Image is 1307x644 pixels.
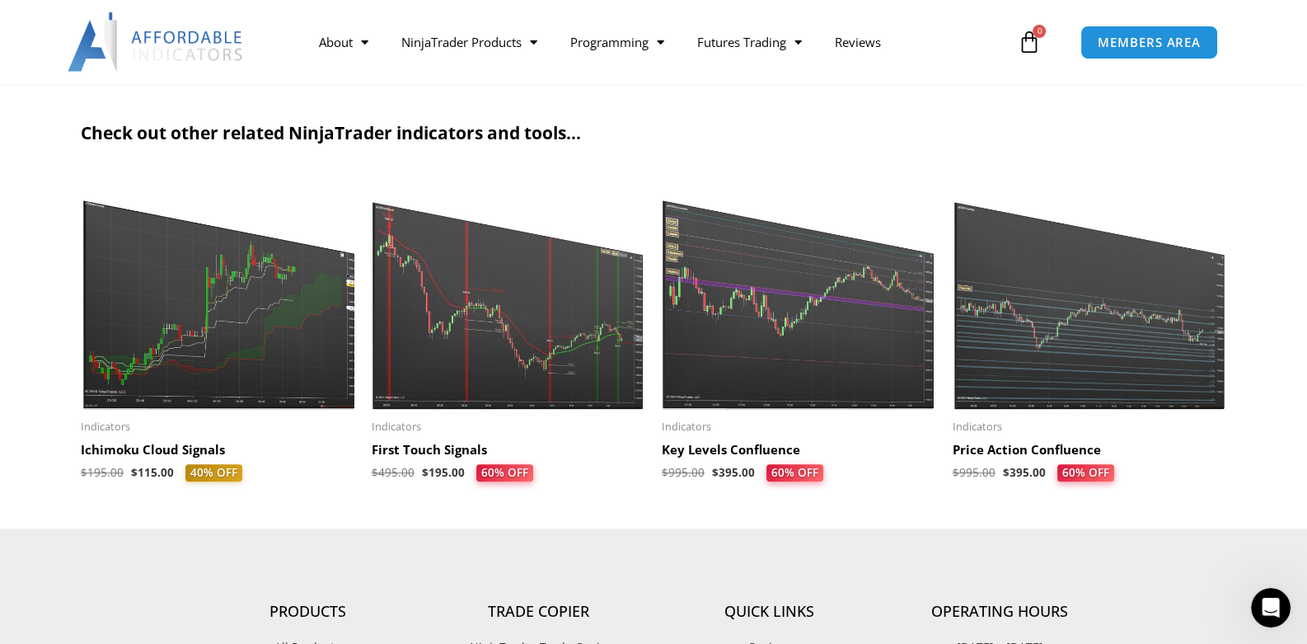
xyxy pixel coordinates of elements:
h2: Price Action Confluence [953,442,1227,458]
a: About [302,23,385,61]
span: $ [131,465,138,480]
img: First Touch Signals 1 | Affordable Indicators – NinjaTrader [372,174,646,410]
span: $ [422,465,429,480]
span: $ [81,465,87,480]
span: $ [372,465,378,480]
span: MEMBERS AREA [1098,36,1201,49]
a: NinjaTrader Products [385,23,554,61]
h4: Quick Links [653,603,884,621]
span: $ [712,465,719,480]
span: $ [1003,465,1010,480]
bdi: 995.00 [662,465,705,480]
span: 0 [1033,25,1046,38]
bdi: 395.00 [712,465,755,480]
bdi: 115.00 [131,465,174,480]
img: LogoAI | Affordable Indicators – NinjaTrader [68,12,245,72]
span: 60% OFF [766,464,823,482]
bdi: 995.00 [953,465,995,480]
h2: Ichimoku Cloud Signals [81,442,355,458]
a: MEMBERS AREA [1080,26,1218,59]
span: Indicators [662,420,936,434]
span: 40% OFF [185,464,242,482]
iframe: Intercom live chat [1251,588,1291,628]
a: First Touch Signals [372,442,646,464]
nav: Menu [302,23,1014,61]
bdi: 195.00 [81,465,124,480]
h4: Operating Hours [884,603,1115,621]
bdi: 395.00 [1003,465,1046,480]
h4: Trade Copier [423,603,653,621]
span: Indicators [81,420,355,434]
a: Key Levels Confluence [662,442,936,464]
span: 60% OFF [1056,464,1113,482]
a: Ichimoku Cloud Signals [81,442,355,464]
span: $ [953,465,959,480]
bdi: 495.00 [372,465,415,480]
h2: Check out other related NinjaTrader indicators and tools... [81,122,1226,144]
h2: Key Levels Confluence [662,442,936,458]
h4: Products [192,603,423,621]
span: 60% OFF [475,464,532,482]
a: Futures Trading [681,23,818,61]
a: 0 [992,18,1065,66]
a: Programming [554,23,681,61]
a: Price Action Confluence [953,442,1227,464]
img: Key Levels 1 | Affordable Indicators – NinjaTrader [662,174,936,410]
img: Ichimuku | Affordable Indicators – NinjaTrader [81,174,355,410]
img: Price Action Confluence 2 | Affordable Indicators – NinjaTrader [953,174,1227,410]
h2: First Touch Signals [372,442,646,458]
span: Indicators [372,420,646,434]
span: Indicators [953,420,1227,434]
a: Reviews [818,23,897,61]
span: $ [662,465,668,480]
bdi: 195.00 [422,465,465,480]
